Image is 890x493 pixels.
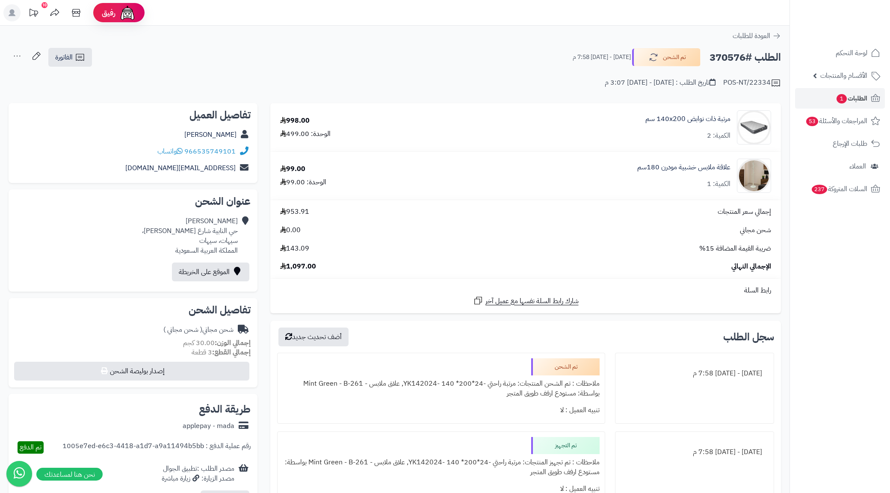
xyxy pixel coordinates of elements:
[15,196,251,207] h2: عنوان الشحن
[621,444,769,461] div: [DATE] - [DATE] 7:58 م
[849,160,866,172] span: العملاء
[162,464,234,484] div: مصدر الطلب :تطبيق الجوال
[172,263,249,281] a: الموقع على الخريطة
[621,365,769,382] div: [DATE] - [DATE] 7:58 م
[102,8,115,18] span: رفيق
[20,442,41,452] span: تم الدفع
[15,110,251,120] h2: تفاصيل العميل
[280,225,301,235] span: 0.00
[833,138,867,150] span: طلبات الإرجاع
[41,2,47,8] div: 10
[119,4,136,21] img: ai-face.png
[14,362,249,381] button: إصدار بوليصة الشحن
[278,328,349,346] button: أضف تحديث جديد
[723,332,774,342] h3: سجل الطلب
[183,338,251,348] small: 30.00 كجم
[805,115,867,127] span: المراجعات والأسئلة
[62,441,251,454] div: رقم عملية الدفع : 1005e7ed-e6c3-4418-a1d7-a9a11494b5bb
[718,207,771,217] span: إجمالي سعر المنتجات
[737,159,771,193] img: 1755426857-1-90x90.jpg
[192,347,251,357] small: 3 قطعة
[723,78,781,88] div: POS-NT/22334
[795,133,885,154] a: طلبات الإرجاع
[699,244,771,254] span: ضريبة القيمة المضافة 15%
[573,53,631,62] small: [DATE] - [DATE] 7:58 م
[23,4,44,24] a: تحديثات المنصة
[15,305,251,315] h2: تفاصيل الشحن
[806,117,818,126] span: 53
[485,296,579,306] span: شارك رابط السلة نفسها مع عميل آخر
[280,244,309,254] span: 143.09
[280,129,331,139] div: الوحدة: 499.00
[820,70,867,82] span: الأقسام والمنتجات
[212,347,251,357] strong: إجمالي القطع:
[737,110,771,145] img: 1702551583-26-90x90.jpg
[163,325,202,335] span: ( شحن مجاني )
[162,474,234,484] div: مصدر الزيارة: زيارة مباشرة
[283,402,600,419] div: تنبيه العميل : لا
[283,375,600,402] div: ملاحظات : تم الشحن المنتجات: مرتبة راحتي -24*200* 140 -YK142024, علاق ملابس - Mint Green - B-261 ...
[283,454,600,481] div: ملاحظات : تم تجهيز المنتجات: مرتبة راحتي -24*200* 140 -YK142024, علاق ملابس - Mint Green - B-261 ...
[280,164,305,174] div: 99.00
[142,216,238,255] div: [PERSON_NAME] حي النابية شارع [PERSON_NAME]، سيهات، سيهات المملكة العربية السعودية
[795,179,885,199] a: السلات المتروكة237
[837,94,847,103] span: 1
[795,43,885,63] a: لوحة التحكم
[163,325,234,335] div: شحن مجاني
[199,404,251,414] h2: طريقة الدفع
[531,358,600,375] div: تم الشحن
[280,262,316,272] span: 1,097.00
[795,111,885,131] a: المراجعات والأسئلة53
[605,78,716,88] div: تاريخ الطلب : [DATE] - [DATE] 3:07 م
[710,49,781,66] h2: الطلب #370576
[707,179,730,189] div: الكمية: 1
[795,156,885,177] a: العملاء
[183,421,234,431] div: applepay - mada
[731,262,771,272] span: الإجمالي النهائي
[811,183,867,195] span: السلات المتروكة
[531,437,600,454] div: تم التجهيز
[733,31,781,41] a: العودة للطلبات
[795,88,885,109] a: الطلبات1
[473,295,579,306] a: شارك رابط السلة نفسها مع عميل آخر
[632,48,701,66] button: تم الشحن
[733,31,770,41] span: العودة للطلبات
[215,338,251,348] strong: إجمالي الوزن:
[812,185,827,194] span: 237
[707,131,730,141] div: الكمية: 2
[280,177,326,187] div: الوحدة: 99.00
[274,286,778,295] div: رابط السلة
[55,52,73,62] span: الفاتورة
[184,130,237,140] a: [PERSON_NAME]
[280,116,310,126] div: 998.00
[836,47,867,59] span: لوحة التحكم
[645,114,730,124] a: مرتبة ذات نوابض 140x200 سم
[740,225,771,235] span: شحن مجاني
[157,146,183,156] a: واتساب
[125,163,236,173] a: [EMAIL_ADDRESS][DOMAIN_NAME]
[836,92,867,104] span: الطلبات
[280,207,309,217] span: 953.91
[637,162,730,172] a: علاقة ملابس خشبية مودرن 180سم
[48,48,92,67] a: الفاتورة
[184,146,236,156] a: 966535749101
